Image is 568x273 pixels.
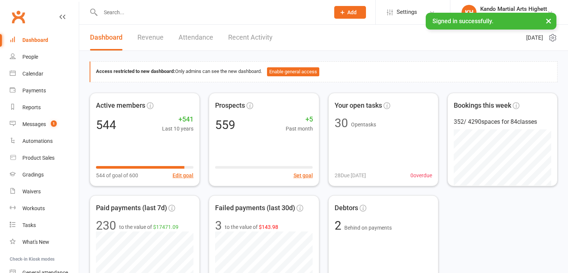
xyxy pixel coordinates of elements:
[10,217,79,234] a: Tasks
[454,100,511,111] span: Bookings this week
[96,100,145,111] span: Active members
[22,222,36,228] div: Tasks
[215,203,295,214] span: Failed payments (last 30d)
[344,225,392,231] span: Behind on payments
[347,9,357,15] span: Add
[137,25,164,50] a: Revenue
[10,234,79,251] a: What's New
[22,71,43,77] div: Calendar
[179,25,213,50] a: Attendance
[462,5,477,20] div: KH
[335,203,358,214] span: Debtors
[10,49,79,65] a: People
[90,25,122,50] a: Dashboard
[173,171,193,180] button: Edit goal
[432,18,493,25] span: Signed in successfully.
[215,100,245,111] span: Prospects
[153,224,179,230] span: $17471.09
[215,119,235,131] div: 559
[215,220,222,231] div: 3
[22,138,53,144] div: Automations
[397,4,417,21] span: Settings
[10,32,79,49] a: Dashboard
[542,13,555,29] button: ×
[96,68,175,74] strong: Access restricted to new dashboard:
[22,37,48,43] div: Dashboard
[22,54,38,60] div: People
[10,183,79,200] a: Waivers
[286,125,313,133] span: Past month
[335,171,366,180] span: 28 Due [DATE]
[98,7,325,18] input: Search...
[22,239,49,245] div: What's New
[410,171,432,180] span: 0 overdue
[10,150,79,166] a: Product Sales
[286,114,313,125] span: +5
[96,203,167,214] span: Paid payments (last 7d)
[10,116,79,133] a: Messages 1
[10,65,79,82] a: Calendar
[22,88,46,93] div: Payments
[96,67,552,76] div: Only admins can see the new dashboard.
[335,100,382,111] span: Your open tasks
[10,99,79,116] a: Reports
[51,120,57,127] span: 1
[162,114,193,125] span: +541
[351,122,376,128] span: Open tasks
[96,171,138,180] span: 544 of goal of 600
[96,119,116,131] div: 544
[22,188,41,194] div: Waivers
[22,155,55,161] div: Product Sales
[10,82,79,99] a: Payments
[334,6,366,19] button: Add
[162,125,193,133] span: Last 10 years
[480,6,547,12] div: Kando Martial Arts Highett
[335,218,344,233] span: 2
[22,121,46,127] div: Messages
[294,171,313,180] button: Set goal
[96,220,116,231] div: 230
[335,117,348,129] div: 30
[10,166,79,183] a: Gradings
[225,223,278,231] span: to the value of
[22,205,45,211] div: Workouts
[9,7,28,26] a: Clubworx
[259,224,278,230] span: $143.98
[10,200,79,217] a: Workouts
[119,223,179,231] span: to the value of
[454,117,551,127] div: 352 / 4290 spaces for 84 classes
[526,33,543,42] span: [DATE]
[22,104,41,110] div: Reports
[480,12,547,19] div: Kando Martial Arts Highett
[22,172,44,178] div: Gradings
[228,25,273,50] a: Recent Activity
[10,133,79,150] a: Automations
[267,67,319,76] button: Enable general access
